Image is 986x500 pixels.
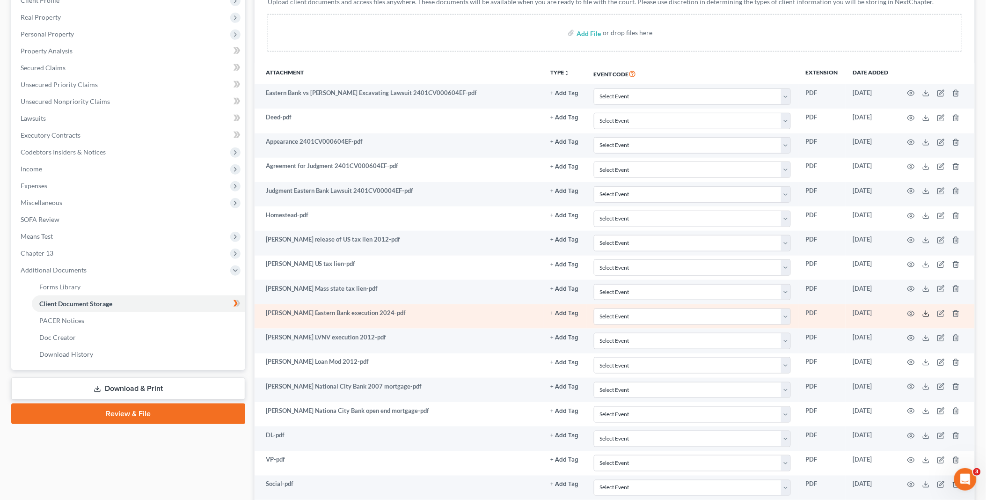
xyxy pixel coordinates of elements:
td: PDF [798,256,846,280]
a: Property Analysis [13,43,245,59]
a: Download & Print [11,378,245,400]
td: [DATE] [846,84,896,109]
td: VP-pdf [255,451,543,476]
a: Client Document Storage [32,295,245,312]
a: + Add Tag [551,382,579,391]
a: + Add Tag [551,455,579,464]
span: PACER Notices [39,316,84,324]
td: [DATE] [846,280,896,304]
td: [DATE] [846,329,896,353]
span: Download History [39,350,93,358]
a: + Add Tag [551,480,579,489]
button: + Add Tag [551,237,579,243]
a: + Add Tag [551,431,579,440]
td: Appearance 2401CV000604EF-pdf [255,133,543,158]
a: Lawsuits [13,110,245,127]
a: + Add Tag [551,406,579,415]
span: Means Test [21,232,53,240]
span: Income [21,165,42,173]
span: SOFA Review [21,215,59,223]
button: + Add Tag [551,139,579,145]
a: + Add Tag [551,333,579,342]
td: [DATE] [846,133,896,158]
td: PDF [798,304,846,329]
button: + Add Tag [551,213,579,219]
td: DL-pdf [255,426,543,451]
td: Homestead-pdf [255,206,543,231]
button: + Add Tag [551,286,579,292]
a: + Add Tag [551,259,579,268]
div: or drop files here [603,28,652,37]
td: [DATE] [846,426,896,451]
i: unfold_more [564,70,570,76]
td: [DATE] [846,256,896,280]
td: PDF [798,451,846,476]
td: PDF [798,402,846,426]
td: [DATE] [846,182,896,206]
iframe: Intercom live chat [954,468,977,491]
td: PDF [798,206,846,231]
td: [DATE] [846,353,896,378]
span: Personal Property [21,30,74,38]
a: + Add Tag [551,162,579,170]
button: + Add Tag [551,482,579,488]
a: + Add Tag [551,357,579,366]
td: [PERSON_NAME] Eastern Bank execution 2024-pdf [255,304,543,329]
a: Doc Creator [32,329,245,346]
span: Property Analysis [21,47,73,55]
a: Unsecured Priority Claims [13,76,245,93]
td: [DATE] [846,231,896,255]
a: + Add Tag [551,113,579,122]
td: [DATE] [846,402,896,426]
button: + Add Tag [551,335,579,341]
a: Secured Claims [13,59,245,76]
button: + Add Tag [551,433,579,439]
td: PDF [798,353,846,378]
a: + Add Tag [551,309,579,317]
th: Extension [798,63,846,84]
td: [DATE] [846,109,896,133]
a: + Add Tag [551,137,579,146]
td: Social-pdf [255,476,543,500]
a: + Add Tag [551,88,579,97]
span: Additional Documents [21,266,87,274]
td: [DATE] [846,206,896,231]
button: + Add Tag [551,262,579,268]
td: PDF [798,426,846,451]
td: PDF [798,231,846,255]
a: + Add Tag [551,235,579,244]
td: [PERSON_NAME] Loan Mod 2012-pdf [255,353,543,378]
td: [PERSON_NAME] LVNV execution 2012-pdf [255,329,543,353]
td: [DATE] [846,158,896,182]
a: Executory Contracts [13,127,245,144]
td: [PERSON_NAME] Mass state tax lien-pdf [255,280,543,304]
td: PDF [798,182,846,206]
td: PDF [798,133,846,158]
a: PACER Notices [32,312,245,329]
button: + Add Tag [551,115,579,121]
td: PDF [798,476,846,500]
span: Executory Contracts [21,131,80,139]
a: Unsecured Nonpriority Claims [13,93,245,110]
a: Review & File [11,404,245,424]
td: [PERSON_NAME] National City Bank 2007 mortgage-pdf [255,378,543,402]
td: PDF [798,378,846,402]
span: Codebtors Insiders & Notices [21,148,106,156]
th: Attachment [255,63,543,84]
td: PDF [798,109,846,133]
td: [DATE] [846,378,896,402]
td: [PERSON_NAME] Nationa City Bank open end mortgage-pdf [255,402,543,426]
td: PDF [798,84,846,109]
span: Expenses [21,182,47,190]
td: [DATE] [846,451,896,476]
span: Unsecured Priority Claims [21,81,98,88]
td: [PERSON_NAME] US tax lien-pdf [255,256,543,280]
span: Secured Claims [21,64,66,72]
button: + Add Tag [551,90,579,96]
span: Lawsuits [21,114,46,122]
a: + Add Tag [551,211,579,220]
td: Deed-pdf [255,109,543,133]
a: + Add Tag [551,284,579,293]
span: Doc Creator [39,333,76,341]
button: + Add Tag [551,408,579,414]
